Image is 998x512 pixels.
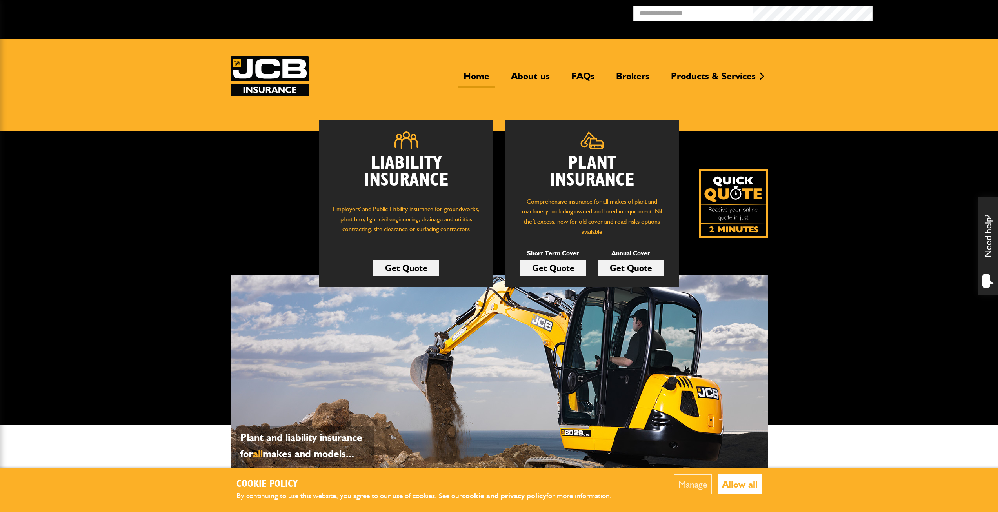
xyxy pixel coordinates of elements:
button: Manage [674,474,712,494]
p: Comprehensive insurance for all makes of plant and machinery, including owned and hired in equipm... [517,197,667,237]
h2: Cookie Policy [236,478,625,490]
img: JCB Insurance Services logo [231,56,309,96]
h2: Liability Insurance [331,155,482,197]
a: Get Quote [520,260,586,276]
button: Allow all [718,474,762,494]
p: Short Term Cover [520,248,586,259]
a: Home [458,70,495,88]
a: FAQs [565,70,600,88]
div: Need help? [978,197,998,295]
a: Get your insurance quote isn just 2-minutes [699,169,768,238]
a: Get Quote [598,260,664,276]
h2: Plant Insurance [517,155,667,189]
a: Get Quote [373,260,439,276]
img: Quick Quote [699,169,768,238]
p: Plant and liability insurance for makes and models... [240,430,370,462]
a: Brokers [610,70,655,88]
a: About us [505,70,556,88]
button: Broker Login [873,6,992,18]
p: Annual Cover [598,248,664,259]
span: all [253,447,263,460]
a: Products & Services [665,70,762,88]
p: Employers' and Public Liability insurance for groundworks, plant hire, light civil engineering, d... [331,204,482,242]
p: By continuing to use this website, you agree to our use of cookies. See our for more information. [236,490,625,502]
a: cookie and privacy policy [462,491,546,500]
a: JCB Insurance Services [231,56,309,96]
